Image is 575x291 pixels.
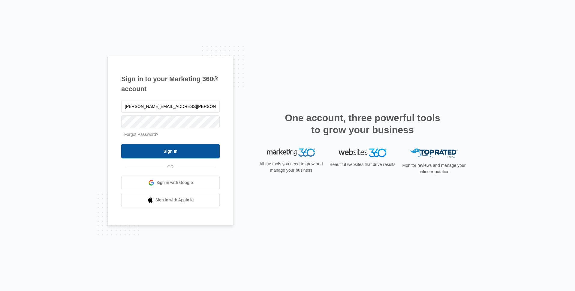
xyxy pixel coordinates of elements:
input: Sign In [121,144,220,158]
p: Monitor reviews and manage your online reputation [400,162,468,175]
span: Sign in with Apple Id [155,197,194,203]
input: Email [121,100,220,113]
a: Sign in with Apple Id [121,193,220,207]
img: Websites 360 [339,149,387,157]
img: Marketing 360 [267,149,315,157]
span: OR [163,164,178,170]
a: Forgot Password? [124,132,158,137]
p: All the tools you need to grow and manage your business [257,161,325,173]
a: Sign in with Google [121,176,220,190]
img: Top Rated Local [410,149,458,158]
span: Sign in with Google [156,179,193,186]
p: Beautiful websites that drive results [329,161,396,168]
h1: Sign in to your Marketing 360® account [121,74,220,94]
h2: One account, three powerful tools to grow your business [283,112,442,136]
